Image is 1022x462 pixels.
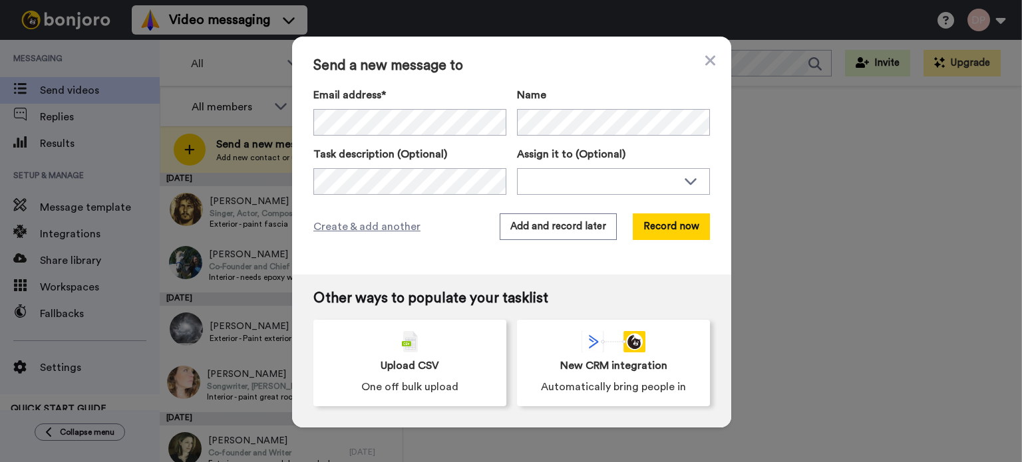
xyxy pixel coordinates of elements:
button: Add and record later [500,213,617,240]
span: New CRM integration [560,358,667,374]
div: animation [582,331,645,352]
label: Task description (Optional) [313,146,506,162]
span: Upload CSV [381,358,439,374]
button: Record now [633,213,710,240]
img: csv-grey.png [402,331,418,352]
span: Automatically bring people in [541,379,686,395]
label: Assign it to (Optional) [517,146,710,162]
span: Create & add another [313,219,421,235]
span: One off bulk upload [361,379,458,395]
label: Email address* [313,87,506,103]
span: Name [517,87,546,103]
span: Send a new message to [313,58,710,74]
span: Other ways to populate your tasklist [313,290,710,306]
